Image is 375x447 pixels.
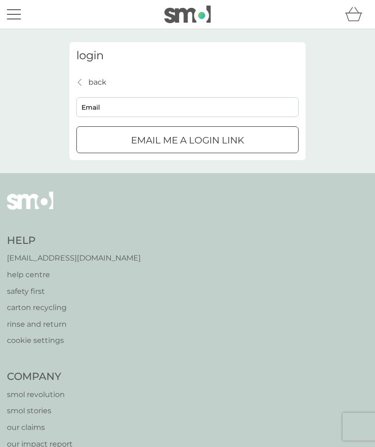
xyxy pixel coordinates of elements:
h3: login [76,49,299,62]
button: menu [7,6,21,23]
a: rinse and return [7,318,141,330]
a: cookie settings [7,335,141,347]
a: our claims [7,422,106,434]
a: carton recycling [7,302,141,314]
h4: Help [7,234,141,248]
img: smol [164,6,211,23]
a: help centre [7,269,141,281]
a: safety first [7,286,141,298]
a: smol revolution [7,389,106,401]
div: basket [345,5,368,24]
a: smol stories [7,405,106,417]
p: Email me a login link [131,133,244,148]
a: [EMAIL_ADDRESS][DOMAIN_NAME] [7,252,141,264]
p: back [88,76,106,88]
img: smol [7,192,53,223]
button: Email me a login link [76,126,299,153]
h4: Company [7,370,106,384]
